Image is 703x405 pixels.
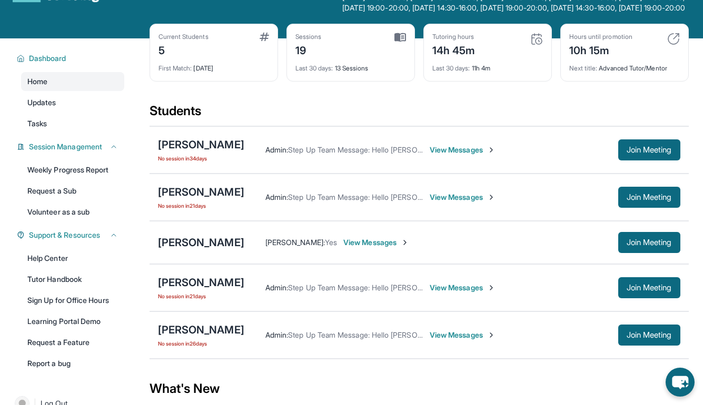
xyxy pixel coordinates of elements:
[569,64,598,72] span: Next title :
[158,185,244,199] div: [PERSON_NAME]
[618,277,680,298] button: Join Meeting
[158,292,244,300] span: No session in 21 days
[666,368,695,397] button: chat-button
[21,181,124,200] a: Request a Sub
[430,330,496,340] span: View Messages
[21,354,124,373] a: Report a bug
[627,147,672,153] span: Join Meeting
[159,64,192,72] span: First Match :
[343,237,409,248] span: View Messages
[21,270,124,289] a: Tutor Handbook
[627,194,672,200] span: Join Meeting
[487,146,496,154] img: Chevron-Right
[21,93,124,112] a: Updates
[432,33,476,41] div: Tutoring hours
[159,58,269,73] div: [DATE]
[530,33,543,45] img: card
[265,193,288,201] span: Admin :
[27,97,56,108] span: Updates
[432,58,543,73] div: 11h 4m
[21,202,124,221] a: Volunteer as a sub
[25,53,118,64] button: Dashboard
[430,192,496,202] span: View Messages
[21,333,124,352] a: Request a Feature
[432,64,470,72] span: Last 30 days :
[618,139,680,160] button: Join Meeting
[27,118,47,129] span: Tasks
[158,275,244,290] div: [PERSON_NAME]
[25,141,118,152] button: Session Management
[569,41,632,58] div: 10h 15m
[394,33,406,42] img: card
[627,332,672,338] span: Join Meeting
[569,58,680,73] div: Advanced Tutor/Mentor
[295,41,322,58] div: 19
[325,238,337,247] span: Yes
[295,58,406,73] div: 13 Sessions
[430,145,496,155] span: View Messages
[158,322,244,337] div: [PERSON_NAME]
[21,291,124,310] a: Sign Up for Office Hours
[569,33,632,41] div: Hours until promotion
[21,312,124,331] a: Learning Portal Demo
[265,145,288,154] span: Admin :
[295,33,322,41] div: Sessions
[158,137,244,152] div: [PERSON_NAME]
[158,339,244,348] span: No session in 26 days
[432,41,476,58] div: 14h 45m
[265,330,288,339] span: Admin :
[21,72,124,91] a: Home
[158,235,244,250] div: [PERSON_NAME]
[159,41,209,58] div: 5
[21,114,124,133] a: Tasks
[618,232,680,253] button: Join Meeting
[618,187,680,208] button: Join Meeting
[487,283,496,292] img: Chevron-Right
[667,33,680,45] img: card
[159,33,209,41] div: Current Students
[265,238,325,247] span: [PERSON_NAME] :
[150,103,689,126] div: Students
[430,282,496,293] span: View Messages
[21,160,124,179] a: Weekly Progress Report
[487,193,496,201] img: Chevron-Right
[618,325,680,346] button: Join Meeting
[29,53,66,64] span: Dashboard
[25,230,118,240] button: Support & Resources
[401,238,409,247] img: Chevron-Right
[627,285,672,291] span: Join Meeting
[265,283,288,292] span: Admin :
[627,239,672,246] span: Join Meeting
[21,249,124,268] a: Help Center
[29,141,102,152] span: Session Management
[29,230,100,240] span: Support & Resources
[158,154,244,163] span: No session in 34 days
[27,76,47,87] span: Home
[158,201,244,210] span: No session in 21 days
[260,33,269,41] img: card
[295,64,333,72] span: Last 30 days :
[487,331,496,339] img: Chevron-Right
